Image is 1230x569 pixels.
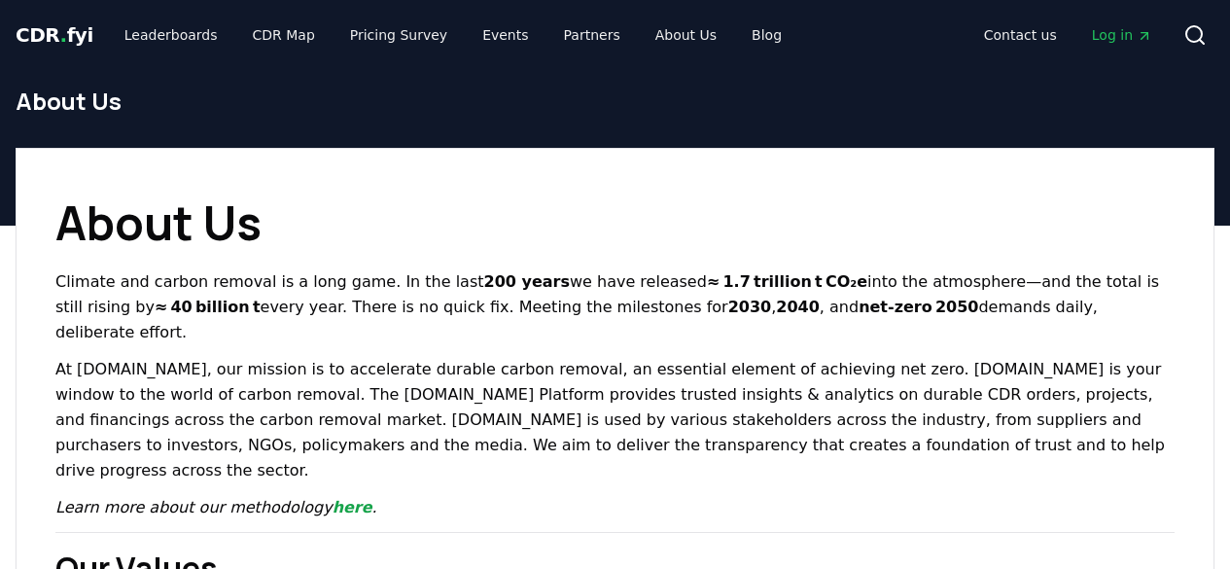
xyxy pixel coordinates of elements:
nav: Main [109,18,797,53]
a: Pricing Survey [334,18,463,53]
strong: ≈ 1.7 trillion t CO₂e [707,272,867,291]
a: here [333,498,372,516]
strong: 200 years [484,272,570,291]
nav: Main [968,18,1168,53]
span: . [60,23,67,47]
a: CDR Map [237,18,331,53]
a: Partners [548,18,636,53]
span: CDR fyi [16,23,93,47]
strong: 2030 [728,298,772,316]
a: CDR.fyi [16,21,93,49]
a: Contact us [968,18,1072,53]
a: About Us [640,18,732,53]
span: Log in [1092,25,1152,45]
strong: 2040 [776,298,820,316]
strong: ≈ 40 billion t [155,298,261,316]
a: Log in [1076,18,1168,53]
a: Events [467,18,544,53]
p: Climate and carbon removal is a long game. In the last we have released into the atmosphere—and t... [55,269,1175,345]
h1: About Us [16,86,1214,117]
em: Learn more about our methodology . [55,498,377,516]
h1: About Us [55,188,1175,258]
strong: net‑zero 2050 [859,298,978,316]
a: Leaderboards [109,18,233,53]
a: Blog [736,18,797,53]
p: At [DOMAIN_NAME], our mission is to accelerate durable carbon removal, an essential element of ac... [55,357,1175,483]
